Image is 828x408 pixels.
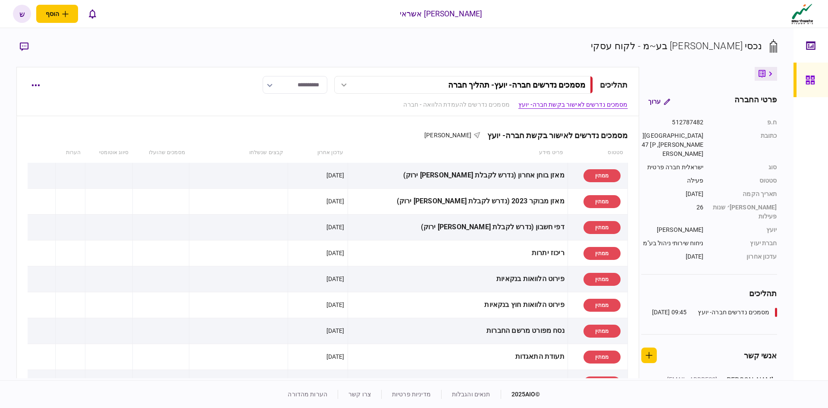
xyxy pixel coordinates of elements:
[712,190,777,199] div: תאריך הקמה
[326,326,345,335] div: [DATE]
[712,203,777,221] div: [PERSON_NAME]׳ שנות פעילות
[583,376,621,389] div: ממתין
[326,249,345,257] div: [DATE]
[392,391,431,398] a: מדיניות פרטיות
[326,197,345,206] div: [DATE]
[583,195,621,208] div: ממתין
[583,299,621,312] div: ממתין
[712,163,777,172] div: סוג
[583,351,621,364] div: ממתין
[712,252,777,261] div: עדכון אחרון
[641,94,677,109] button: ערוך
[641,225,704,234] div: [PERSON_NAME]
[712,131,777,158] div: כתובת
[712,225,777,234] div: יועץ
[351,192,565,211] div: מאזן מבוקר 2023 (נדרש לקבלת [PERSON_NAME] ירוק)
[326,300,345,309] div: [DATE]
[326,171,345,180] div: [DATE]
[591,39,762,53] div: נכסי [PERSON_NAME] בע~מ - לקוח עסקי
[351,166,565,185] div: מאזן בוחן אחרון (נדרש לקבלת [PERSON_NAME] ירוק)
[351,321,565,341] div: נסח מפורט מרשם החברות
[55,143,85,163] th: הערות
[712,118,777,127] div: ח.פ
[351,295,565,315] div: פירוט הלוואות חוץ בנקאיות
[36,5,78,23] button: פתח תפריט להוספת לקוח
[712,239,777,248] div: חברת יעוץ
[133,143,189,163] th: מסמכים שהועלו
[583,247,621,260] div: ממתין
[83,5,101,23] button: פתח רשימת התראות
[348,143,568,163] th: פריט מידע
[400,8,483,19] div: [PERSON_NAME] אשראי
[641,239,704,248] div: ניחוח שירותי ניהול בע"מ
[85,143,133,163] th: סיווג אוטומטי
[288,143,348,163] th: עדכון אחרון
[448,80,585,89] div: מסמכים נדרשים חברה- יועץ - תהליך חברה
[641,176,704,185] div: פעילה
[13,5,31,23] button: ש
[501,390,540,399] div: © 2025 AIO
[734,94,777,109] div: פרטי החברה
[351,244,565,263] div: ריכוז יתרות
[480,131,628,140] div: מסמכים נדרשים לאישור בקשת חברה- יועץ
[351,373,565,392] div: דו"ח מע"מ (ESNA)
[351,218,565,237] div: דפי חשבון (נדרש לקבלת [PERSON_NAME] ירוק)
[600,79,628,91] div: תהליכים
[288,391,327,398] a: הערות מהדורה
[424,132,471,139] span: [PERSON_NAME]
[698,308,769,317] div: מסמכים נדרשים חברה- יועץ
[326,223,345,231] div: [DATE]
[583,221,621,234] div: ממתין
[351,347,565,367] div: תעודת התאגדות
[652,308,687,317] div: 09:45 [DATE]
[641,203,704,221] div: 26
[744,350,777,361] div: אנשי קשר
[583,169,621,182] div: ממתין
[641,252,704,261] div: [DATE]
[712,176,777,185] div: סטטוס
[403,100,509,109] a: מסמכים נדרשים להעמדת הלוואה - חברה
[583,325,621,338] div: ממתין
[652,308,777,317] a: מסמכים נדרשים חברה- יועץ09:45 [DATE]
[348,391,371,398] a: צרו קשר
[568,143,627,163] th: סטטוס
[641,190,704,199] div: [DATE]
[351,269,565,289] div: פירוט הלוואות בנקאיות
[326,275,345,283] div: [DATE]
[641,131,704,158] div: [GEOGRAPHIC_DATA][PERSON_NAME], 47 [PERSON_NAME]
[641,288,777,299] div: תהליכים
[189,143,288,163] th: קבצים שנשלחו
[583,273,621,286] div: ממתין
[334,76,593,94] button: מסמכים נדרשים חברה- יועץ- תהליך חברה
[452,391,490,398] a: תנאים והגבלות
[641,118,704,127] div: 512787482
[326,352,345,361] div: [DATE]
[790,3,815,25] img: client company logo
[641,163,704,172] div: ישראלית חברה פרטית
[518,100,628,109] a: מסמכים נדרשים לאישור בקשת חברה- יועץ
[662,375,718,393] div: [EMAIL_ADDRESS][DOMAIN_NAME]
